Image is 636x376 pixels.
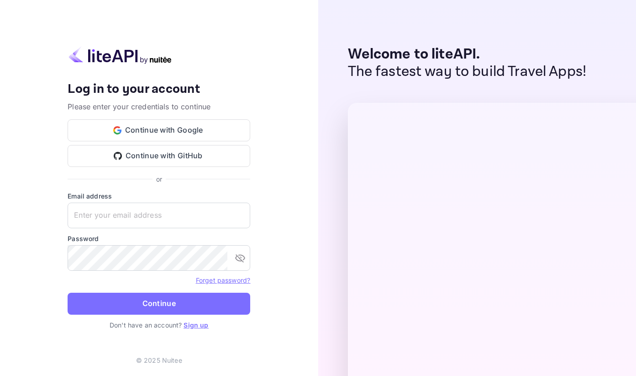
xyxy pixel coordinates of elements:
p: or [156,174,162,184]
label: Password [68,234,250,243]
button: Continue with GitHub [68,145,250,167]
a: Sign up [184,321,208,329]
p: Don't have an account? [68,320,250,330]
a: Forget password? [196,276,250,284]
label: Email address [68,191,250,201]
p: Welcome to liteAPI. [348,46,587,63]
h4: Log in to your account [68,81,250,97]
input: Enter your email address [68,203,250,228]
a: Forget password? [196,275,250,285]
p: The fastest way to build Travel Apps! [348,63,587,81]
p: © 2025 Nuitee [136,355,182,365]
p: Please enter your credentials to continue [68,101,250,112]
img: liteapi [68,46,173,64]
button: Continue with Google [68,119,250,141]
button: toggle password visibility [231,249,249,267]
button: Continue [68,293,250,315]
